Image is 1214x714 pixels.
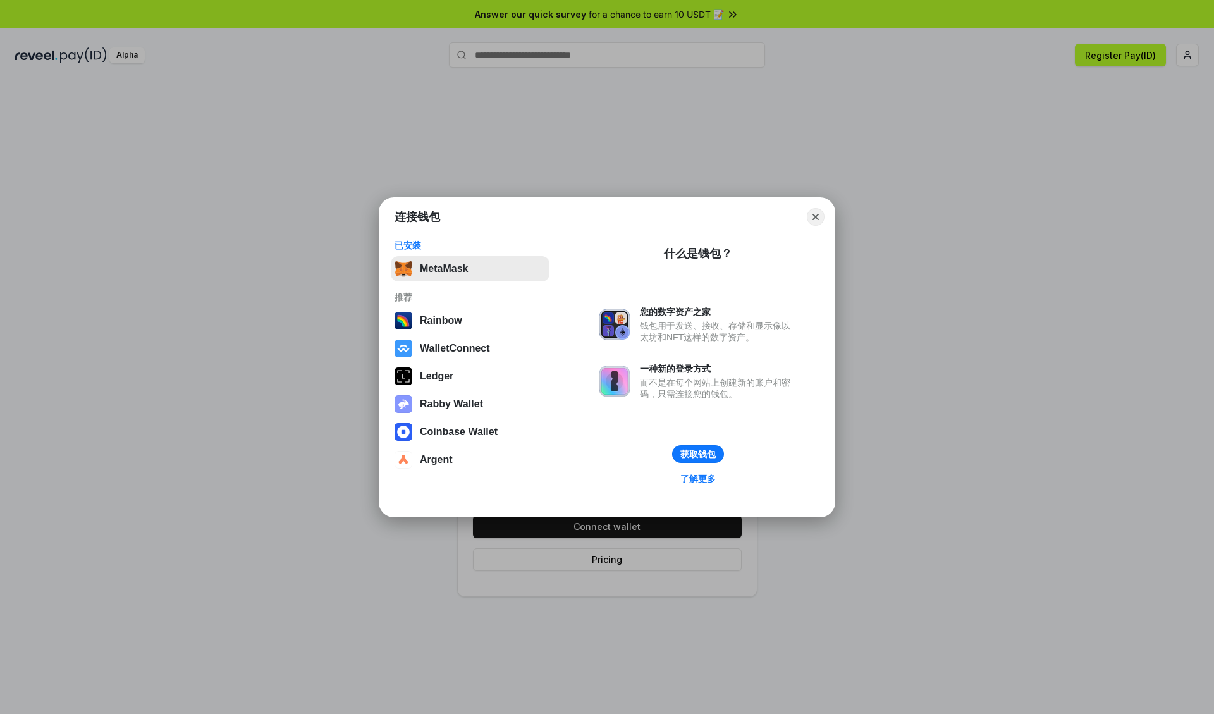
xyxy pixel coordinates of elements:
[420,454,453,465] div: Argent
[420,398,483,410] div: Rabby Wallet
[599,309,630,340] img: svg+xml,%3Csvg%20xmlns%3D%22http%3A%2F%2Fwww.w3.org%2F2000%2Fsvg%22%20fill%3D%22none%22%20viewBox...
[395,423,412,441] img: svg+xml,%3Csvg%20width%3D%2228%22%20height%3D%2228%22%20viewBox%3D%220%200%2028%2028%22%20fill%3D...
[673,471,723,487] a: 了解更多
[395,367,412,385] img: svg+xml,%3Csvg%20xmlns%3D%22http%3A%2F%2Fwww.w3.org%2F2000%2Fsvg%22%20width%3D%2228%22%20height%3...
[391,391,549,417] button: Rabby Wallet
[420,426,498,438] div: Coinbase Wallet
[391,364,549,389] button: Ledger
[420,371,453,382] div: Ledger
[680,448,716,460] div: 获取钱包
[599,366,630,397] img: svg+xml,%3Csvg%20xmlns%3D%22http%3A%2F%2Fwww.w3.org%2F2000%2Fsvg%22%20fill%3D%22none%22%20viewBox...
[420,315,462,326] div: Rainbow
[420,263,468,274] div: MetaMask
[640,377,797,400] div: 而不是在每个网站上创建新的账户和密码，只需连接您的钱包。
[395,260,412,278] img: svg+xml,%3Csvg%20fill%3D%22none%22%20height%3D%2233%22%20viewBox%3D%220%200%2035%2033%22%20width%...
[664,246,732,261] div: 什么是钱包？
[391,336,549,361] button: WalletConnect
[391,419,549,445] button: Coinbase Wallet
[672,445,724,463] button: 获取钱包
[807,208,825,226] button: Close
[395,312,412,329] img: svg+xml,%3Csvg%20width%3D%22120%22%20height%3D%22120%22%20viewBox%3D%220%200%20120%20120%22%20fil...
[395,292,546,303] div: 推荐
[391,256,549,281] button: MetaMask
[395,240,546,251] div: 已安装
[391,308,549,333] button: Rainbow
[395,451,412,469] img: svg+xml,%3Csvg%20width%3D%2228%22%20height%3D%2228%22%20viewBox%3D%220%200%2028%2028%22%20fill%3D...
[640,363,797,374] div: 一种新的登录方式
[680,473,716,484] div: 了解更多
[395,395,412,413] img: svg+xml,%3Csvg%20xmlns%3D%22http%3A%2F%2Fwww.w3.org%2F2000%2Fsvg%22%20fill%3D%22none%22%20viewBox...
[395,340,412,357] img: svg+xml,%3Csvg%20width%3D%2228%22%20height%3D%2228%22%20viewBox%3D%220%200%2028%2028%22%20fill%3D...
[640,306,797,317] div: 您的数字资产之家
[420,343,490,354] div: WalletConnect
[391,447,549,472] button: Argent
[395,209,440,225] h1: 连接钱包
[640,320,797,343] div: 钱包用于发送、接收、存储和显示像以太坊和NFT这样的数字资产。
